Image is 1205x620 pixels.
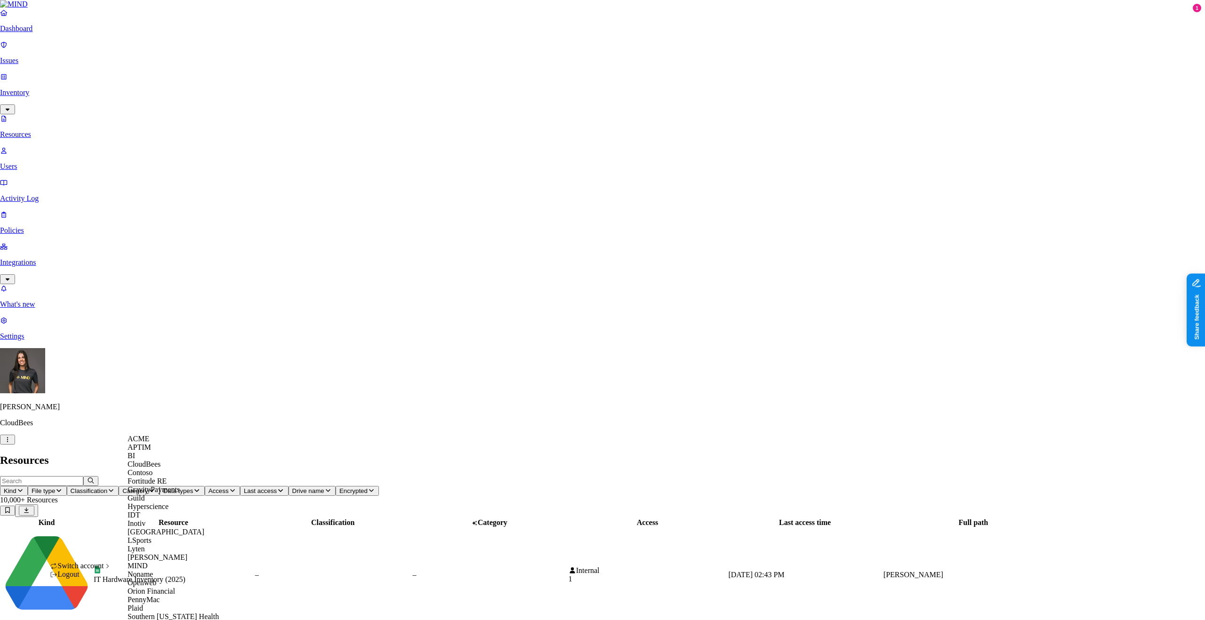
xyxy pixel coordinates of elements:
span: [PERSON_NAME] [128,553,187,561]
span: APTIM [128,443,151,451]
span: Contoso [128,469,153,477]
span: PennyMac [128,596,160,604]
div: Logout [50,570,112,579]
span: Fortitude RE [128,477,167,485]
span: ACME [128,435,149,443]
span: Guild [128,494,145,502]
span: CloudBees [128,460,161,468]
span: Switch account [57,562,104,570]
span: LSports [128,536,152,544]
span: BI [128,452,135,460]
span: MIND [128,562,148,570]
span: [GEOGRAPHIC_DATA] [128,528,204,536]
span: Orion Financial [128,587,175,595]
span: GravityPayments [128,485,180,493]
span: Openweb [128,579,156,587]
span: Lyten [128,545,145,553]
span: Plaid [128,604,143,612]
span: Noname [128,570,153,578]
span: Inotiv [128,519,145,527]
span: Hyperscience [128,502,169,510]
span: IDT [128,511,140,519]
